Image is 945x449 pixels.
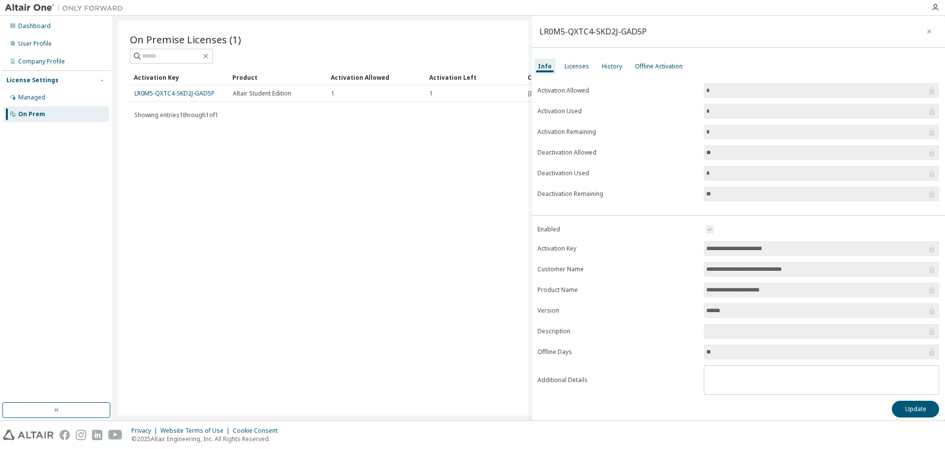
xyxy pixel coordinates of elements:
div: License Settings [6,76,59,84]
span: Showing entries 1 through 1 of 1 [134,111,219,119]
label: Offline Days [537,348,698,356]
div: Managed [18,94,45,101]
div: Dashboard [18,22,51,30]
div: Offline Activation [635,63,683,70]
a: LR0M5-QXTC4-SKD2J-GAD5P [134,89,215,97]
label: Version [537,307,698,315]
button: Update [892,401,939,417]
label: Activation Used [537,107,698,115]
img: instagram.svg [76,430,86,440]
img: Altair One [5,3,128,13]
div: Product [232,69,323,85]
div: Activation Key [134,69,224,85]
div: Website Terms of Use [160,427,233,435]
div: Info [538,63,552,70]
label: Activation Key [537,245,698,253]
label: Description [537,327,698,335]
label: Activation Allowed [537,87,698,95]
label: Activation Remaining [537,128,698,136]
span: [DATE] 05:14:48 [528,90,572,97]
label: Deactivation Used [537,169,698,177]
span: 1 [331,90,335,97]
div: Activation Left [429,69,520,85]
label: Product Name [537,286,698,294]
img: linkedin.svg [92,430,102,440]
span: On Premise Licenses (1) [130,32,241,46]
label: Deactivation Allowed [537,149,698,157]
img: facebook.svg [60,430,70,440]
div: Cookie Consent [233,427,283,435]
span: Altair Student Edition [233,90,291,97]
p: © 2025 Altair Engineering, Inc. All Rights Reserved. [131,435,283,443]
img: youtube.svg [108,430,123,440]
label: Enabled [537,225,698,233]
div: Company Profile [18,58,65,65]
span: 1 [430,90,433,97]
div: Creation Date [528,69,885,85]
div: Activation Allowed [331,69,421,85]
div: LR0M5-QXTC4-SKD2J-GAD5P [539,28,647,35]
div: Privacy [131,427,160,435]
label: Additional Details [537,376,698,384]
img: altair_logo.svg [3,430,54,440]
div: User Profile [18,40,52,48]
div: History [602,63,622,70]
div: On Prem [18,110,45,118]
label: Deactivation Remaining [537,190,698,198]
div: Licenses [565,63,589,70]
label: Customer Name [537,265,698,273]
